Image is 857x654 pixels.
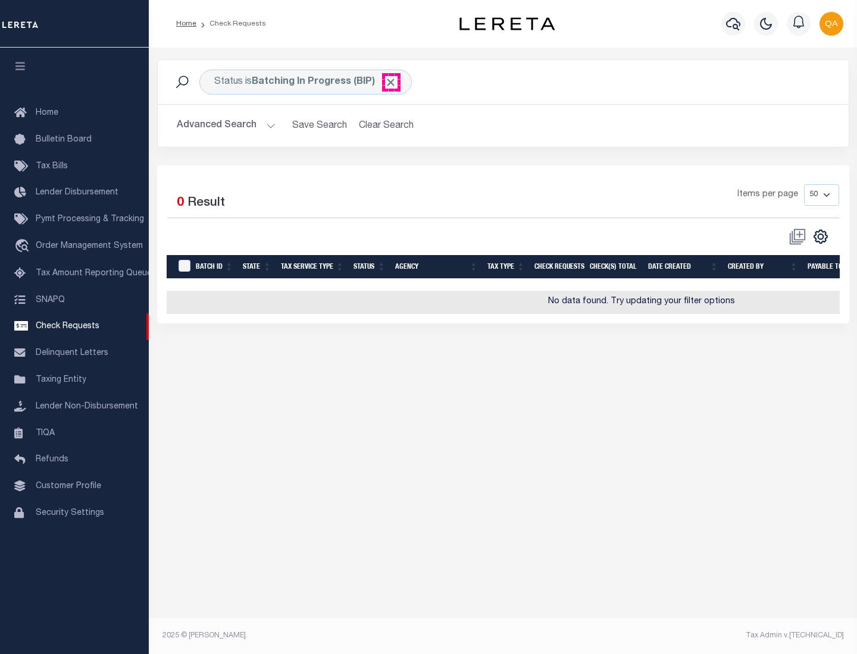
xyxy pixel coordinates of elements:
[36,109,58,117] span: Home
[643,255,723,279] th: Date Created: activate to sort column ascending
[176,20,196,27] a: Home
[354,114,419,137] button: Clear Search
[349,255,390,279] th: Status: activate to sort column ascending
[459,17,555,30] img: logo-dark.svg
[36,188,118,197] span: Lender Disbursement
[390,255,483,279] th: Agency: activate to sort column ascending
[36,429,55,437] span: TIQA
[36,295,65,304] span: SNAPQ
[196,18,266,29] li: Check Requests
[36,349,108,357] span: Delinquent Letters
[36,136,92,144] span: Bulletin Board
[177,197,184,209] span: 0
[820,12,843,36] img: svg+xml;base64,PHN2ZyB4bWxucz0iaHR0cDovL3d3dy53My5vcmcvMjAwMC9zdmciIHBvaW50ZXItZXZlbnRzPSJub25lIi...
[199,70,412,95] div: Status is
[36,482,101,491] span: Customer Profile
[585,255,643,279] th: Check(s) Total
[36,322,99,331] span: Check Requests
[191,255,238,279] th: Batch Id: activate to sort column ascending
[154,630,503,641] div: 2025 © [PERSON_NAME].
[36,509,104,517] span: Security Settings
[723,255,803,279] th: Created By: activate to sort column ascending
[36,376,86,384] span: Taxing Entity
[36,403,138,411] span: Lender Non-Disbursement
[187,194,225,213] label: Result
[36,215,144,224] span: Pymt Processing & Tracking
[530,255,585,279] th: Check Requests
[14,239,33,254] i: travel_explore
[512,630,844,641] div: Tax Admin v.[TECHNICAL_ID]
[36,242,143,250] span: Order Management System
[276,255,349,279] th: Tax Service Type: activate to sort column ascending
[483,255,530,279] th: Tax Type: activate to sort column ascending
[737,188,798,202] span: Items per page
[285,114,354,137] button: Save Search
[384,76,397,89] span: Click to Remove
[36,269,152,278] span: Tax Amount Reporting Queue
[36,162,68,171] span: Tax Bills
[36,455,68,464] span: Refunds
[177,114,276,137] button: Advanced Search
[252,77,397,87] b: Batching In Progress (BIP)
[238,255,276,279] th: State: activate to sort column ascending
